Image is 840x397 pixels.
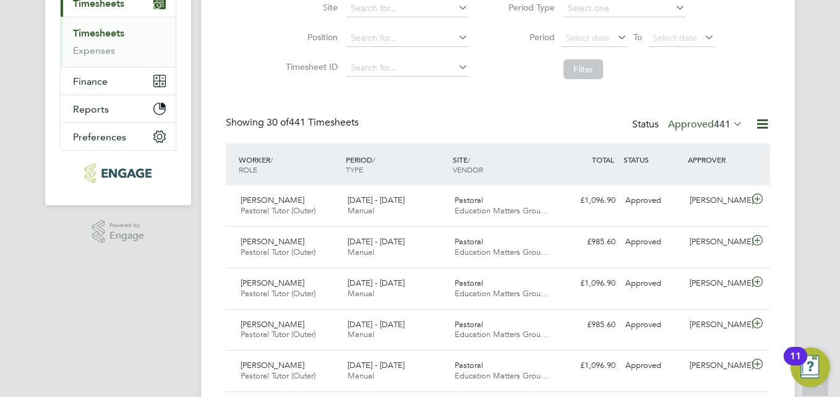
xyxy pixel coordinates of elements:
[241,319,304,330] span: [PERSON_NAME]
[372,155,375,164] span: /
[592,155,614,164] span: TOTAL
[556,232,620,252] div: £985.60
[556,356,620,376] div: £1,096.90
[61,67,176,95] button: Finance
[61,17,176,67] div: Timesheets
[270,155,273,164] span: /
[73,103,109,115] span: Reports
[450,148,557,181] div: SITE
[60,163,176,183] a: Go to home page
[685,315,749,335] div: [PERSON_NAME]
[556,273,620,294] div: £1,096.90
[499,32,555,43] label: Period
[85,163,151,183] img: educationmattersgroup-logo-retina.png
[348,370,374,381] span: Manual
[226,116,361,129] div: Showing
[620,190,685,211] div: Approved
[632,116,745,134] div: Status
[685,148,749,171] div: APPROVER
[241,247,315,257] span: Pastoral Tutor (Outer)
[348,278,405,288] span: [DATE] - [DATE]
[241,288,315,299] span: Pastoral Tutor (Outer)
[620,356,685,376] div: Approved
[455,319,483,330] span: Pastoral
[564,59,603,79] button: Filter
[630,29,646,45] span: To
[282,2,338,13] label: Site
[714,118,731,130] span: 441
[73,131,126,143] span: Preferences
[346,164,363,174] span: TYPE
[620,273,685,294] div: Approved
[348,195,405,205] span: [DATE] - [DATE]
[620,315,685,335] div: Approved
[455,370,549,381] span: Education Matters Grou…
[348,236,405,247] span: [DATE] - [DATE]
[653,32,697,43] span: Select date
[282,61,338,72] label: Timesheet ID
[685,356,749,376] div: [PERSON_NAME]
[455,205,549,216] span: Education Matters Grou…
[61,95,176,122] button: Reports
[236,148,343,181] div: WORKER
[685,190,749,211] div: [PERSON_NAME]
[241,205,315,216] span: Pastoral Tutor (Outer)
[348,360,405,370] span: [DATE] - [DATE]
[556,315,620,335] div: £985.60
[241,195,304,205] span: [PERSON_NAME]
[348,205,374,216] span: Manual
[73,45,115,56] a: Expenses
[239,164,257,174] span: ROLE
[556,190,620,211] div: £1,096.90
[346,30,468,47] input: Search for...
[668,118,743,130] label: Approved
[791,348,830,387] button: Open Resource Center, 11 new notifications
[241,278,304,288] span: [PERSON_NAME]
[499,2,555,13] label: Period Type
[92,220,145,244] a: Powered byEngage
[343,148,450,181] div: PERIOD
[468,155,470,164] span: /
[453,164,483,174] span: VENDOR
[348,329,374,339] span: Manual
[73,75,108,87] span: Finance
[241,236,304,247] span: [PERSON_NAME]
[348,247,374,257] span: Manual
[267,116,359,129] span: 441 Timesheets
[790,356,801,372] div: 11
[620,232,685,252] div: Approved
[455,195,483,205] span: Pastoral
[455,247,549,257] span: Education Matters Grou…
[620,148,685,171] div: STATUS
[61,123,176,150] button: Preferences
[109,231,144,241] span: Engage
[346,59,468,77] input: Search for...
[348,288,374,299] span: Manual
[73,27,124,39] a: Timesheets
[455,329,549,339] span: Education Matters Grou…
[267,116,289,129] span: 30 of
[455,236,483,247] span: Pastoral
[685,232,749,252] div: [PERSON_NAME]
[685,273,749,294] div: [PERSON_NAME]
[455,278,483,288] span: Pastoral
[455,288,549,299] span: Education Matters Grou…
[282,32,338,43] label: Position
[109,220,144,231] span: Powered by
[455,360,483,370] span: Pastoral
[241,370,315,381] span: Pastoral Tutor (Outer)
[241,360,304,370] span: [PERSON_NAME]
[565,32,610,43] span: Select date
[348,319,405,330] span: [DATE] - [DATE]
[241,329,315,339] span: Pastoral Tutor (Outer)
